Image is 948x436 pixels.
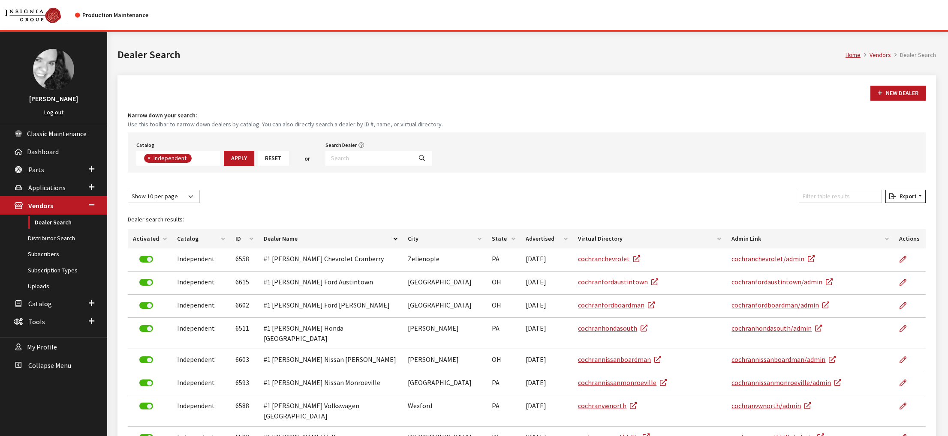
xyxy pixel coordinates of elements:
td: [GEOGRAPHIC_DATA] [403,295,487,318]
span: Tools [28,317,45,326]
td: [DATE] [521,349,573,372]
td: #1 [PERSON_NAME] Ford [PERSON_NAME] [259,295,402,318]
label: Catalog [136,141,154,149]
span: Select [136,151,220,166]
img: Catalog Maintenance [5,8,61,23]
h1: Dealer Search [117,47,846,63]
span: Parts [28,165,44,174]
td: Wexford [403,395,487,427]
span: Classic Maintenance [27,129,87,138]
a: Edit Dealer [899,295,914,316]
td: #1 [PERSON_NAME] Ford Austintown [259,272,402,295]
span: Vendors [28,202,53,210]
td: 6511 [230,318,259,349]
a: Edit Dealer [899,272,914,293]
div: Production Maintenance [75,11,148,20]
td: [PERSON_NAME] [403,349,487,372]
label: Deactivate Dealer [139,379,153,386]
th: Admin Link: activate to sort column ascending [726,229,894,248]
th: Catalog: activate to sort column ascending [172,229,230,248]
td: #1 [PERSON_NAME] Nissan [PERSON_NAME] [259,349,402,372]
a: Log out [44,108,63,116]
td: 6603 [230,349,259,372]
li: Vendors [861,51,891,60]
li: Dealer Search [891,51,936,60]
input: Search [325,151,412,166]
span: Catalog [28,299,52,308]
button: Search [412,151,432,166]
td: #1 [PERSON_NAME] Volkswagen [GEOGRAPHIC_DATA] [259,395,402,427]
td: Independent [172,372,230,395]
td: PA [487,395,521,427]
td: Independent [172,318,230,349]
a: cochranvwnorth [578,401,637,410]
td: OH [487,349,521,372]
label: Deactivate Dealer [139,302,153,309]
td: #1 [PERSON_NAME] Chevrolet Cranberry [259,248,402,272]
td: 6558 [230,248,259,272]
td: [DATE] [521,372,573,395]
img: Khrystal Dorton [33,49,74,90]
label: Deactivate Dealer [139,279,153,286]
td: PA [487,248,521,272]
a: Edit Dealer [899,318,914,339]
td: 6602 [230,295,259,318]
button: Reset [258,151,289,166]
td: [DATE] [521,395,573,427]
a: cochrannissanboardman/admin [731,355,836,364]
th: Virtual Directory: activate to sort column ascending [573,229,726,248]
td: PA [487,318,521,349]
td: Independent [172,395,230,427]
span: Export [896,192,917,200]
a: Edit Dealer [899,372,914,394]
td: #1 [PERSON_NAME] Honda [GEOGRAPHIC_DATA] [259,318,402,349]
td: [GEOGRAPHIC_DATA] [403,372,487,395]
td: Independent [172,349,230,372]
h3: [PERSON_NAME] [9,93,99,104]
a: cochranfordaustintown [578,278,658,286]
button: New Dealer [870,86,926,101]
caption: Dealer search results: [128,210,926,229]
td: [GEOGRAPHIC_DATA] [403,272,487,295]
label: Deactivate Dealer [139,403,153,409]
th: Activated: activate to sort column ascending [128,229,172,248]
label: Search Dealer [325,141,357,149]
span: My Profile [27,343,57,352]
td: 6615 [230,272,259,295]
a: cochrannissanmonroeville [578,378,667,387]
a: Edit Dealer [899,349,914,370]
td: Independent [172,272,230,295]
td: [DATE] [521,248,573,272]
td: [DATE] [521,318,573,349]
td: 6593 [230,372,259,395]
th: Dealer Name: activate to sort column descending [259,229,402,248]
td: OH [487,272,521,295]
td: Zelienople [403,248,487,272]
input: Filter table results [799,190,882,203]
a: cochrannissanmonroeville/admin [731,378,841,387]
th: ID: activate to sort column ascending [230,229,259,248]
a: Insignia Group logo [5,7,75,23]
span: Independent [153,154,189,162]
a: cochranfordboardman/admin [731,301,829,309]
small: Use this toolbar to narrow down dealers by catalog. You can also directly search a dealer by ID #... [128,120,926,129]
textarea: Search [194,155,199,163]
span: Collapse Menu [28,361,71,370]
label: Deactivate Dealer [139,325,153,332]
button: Export [885,190,926,203]
td: OH [487,295,521,318]
td: [DATE] [521,295,573,318]
span: or [304,154,310,163]
a: cochranhondasouth [578,324,647,332]
td: 6588 [230,395,259,427]
a: Edit Dealer [899,248,914,270]
th: State: activate to sort column ascending [487,229,521,248]
h4: Narrow down your search: [128,111,926,120]
label: Deactivate Dealer [139,356,153,363]
label: Deactivate Dealer [139,256,153,263]
a: cochranchevrolet [578,254,640,263]
a: Edit Dealer [899,395,914,417]
th: Advertised: activate to sort column ascending [521,229,573,248]
span: × [147,154,150,162]
a: cochranfordaustintown/admin [731,278,833,286]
